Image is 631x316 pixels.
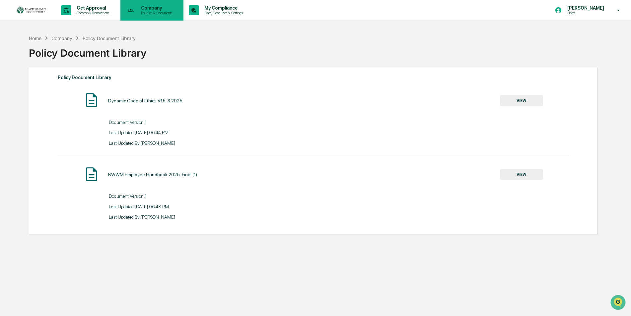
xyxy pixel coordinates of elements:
p: My Compliance [199,5,246,11]
div: Policy Document Library [58,73,569,82]
div: 🖐️ [7,84,12,89]
div: Last Updated By: [PERSON_NAME] [109,214,313,220]
div: Document Version: 1 [109,120,313,125]
div: Last Updated: [DATE] 06:44 PM [109,130,313,135]
span: Data Lookup [13,96,42,103]
img: 1746055101610-c473b297-6a78-478c-a979-82029cc54cd1 [7,51,19,63]
p: Policies & Documents [136,11,175,15]
div: Document Version: 1 [109,193,313,199]
div: 🔎 [7,97,12,102]
img: Document Icon [83,92,100,108]
div: 🗄️ [48,84,53,89]
div: Last Updated By: [PERSON_NAME] [109,140,313,146]
button: VIEW [500,169,543,180]
p: Company [136,5,175,11]
div: Policy Document Library [29,42,597,59]
div: BWWM Employee Handbook 2025-Final (1) [108,172,197,177]
div: Policy Document Library [83,35,136,41]
iframe: Open customer support [610,294,628,312]
a: 🔎Data Lookup [4,93,44,105]
span: Preclearance [13,83,43,90]
span: Attestations [55,83,82,90]
div: Home [29,35,41,41]
div: We're available if you need us! [23,57,84,63]
button: Start new chat [113,53,121,61]
div: Dynamic Code of Ethics V15_3.2025 [108,98,182,103]
img: Document Icon [83,166,100,183]
img: logo [16,6,48,15]
div: Company [51,35,72,41]
div: Start new chat [23,51,109,57]
p: Content & Transactions [71,11,112,15]
a: 🗄️Attestations [45,81,85,93]
p: [PERSON_NAME] [562,5,607,11]
div: Last Updated: [DATE] 06:43 PM [109,204,313,209]
p: Get Approval [71,5,112,11]
button: VIEW [500,95,543,106]
p: Data, Deadlines & Settings [199,11,246,15]
p: How can we help? [7,14,121,25]
a: 🖐️Preclearance [4,81,45,93]
a: Powered byPylon [47,112,80,117]
p: Users [562,11,607,15]
span: Pylon [66,112,80,117]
